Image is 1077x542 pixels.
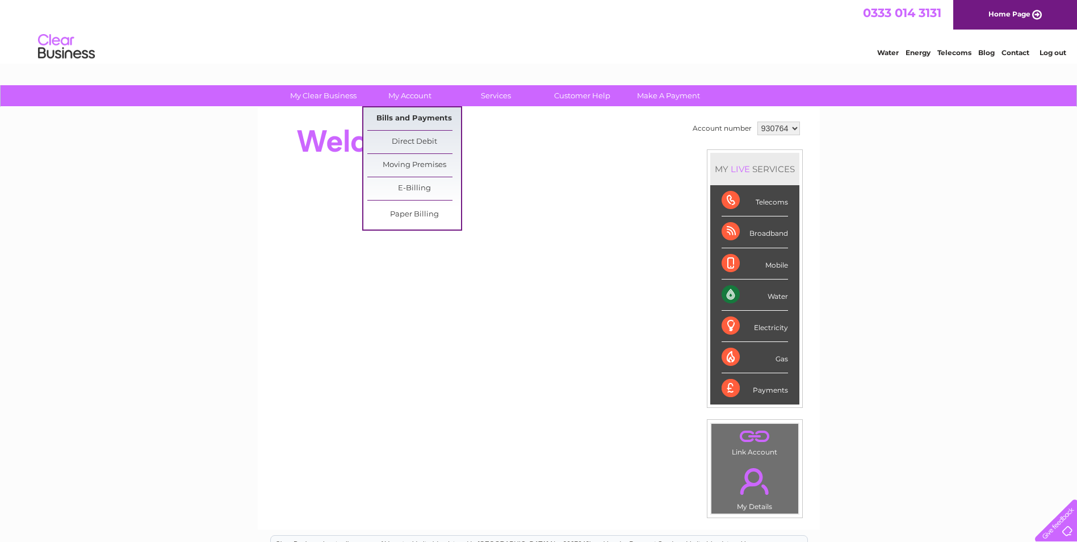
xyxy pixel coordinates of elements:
[271,6,807,55] div: Clear Business is a trading name of Verastar Limited (registered in [GEOGRAPHIC_DATA] No. 3667643...
[276,85,370,106] a: My Clear Business
[710,153,799,185] div: MY SERVICES
[367,131,461,153] a: Direct Debit
[714,461,795,501] a: .
[711,423,799,459] td: Link Account
[722,342,788,373] div: Gas
[722,280,788,311] div: Water
[367,177,461,200] a: E-Billing
[367,107,461,130] a: Bills and Payments
[863,6,941,20] a: 0333 014 3131
[535,85,629,106] a: Customer Help
[722,216,788,248] div: Broadband
[728,164,752,174] div: LIVE
[978,48,995,57] a: Blog
[714,427,795,447] a: .
[367,154,461,177] a: Moving Premises
[711,458,799,514] td: My Details
[877,48,899,57] a: Water
[1001,48,1029,57] a: Contact
[1040,48,1066,57] a: Log out
[622,85,715,106] a: Make A Payment
[722,248,788,280] div: Mobile
[367,203,461,226] a: Paper Billing
[937,48,971,57] a: Telecoms
[722,311,788,342] div: Electricity
[37,30,95,64] img: logo.png
[449,85,543,106] a: Services
[363,85,456,106] a: My Account
[690,119,755,138] td: Account number
[722,373,788,404] div: Payments
[722,185,788,216] div: Telecoms
[906,48,931,57] a: Energy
